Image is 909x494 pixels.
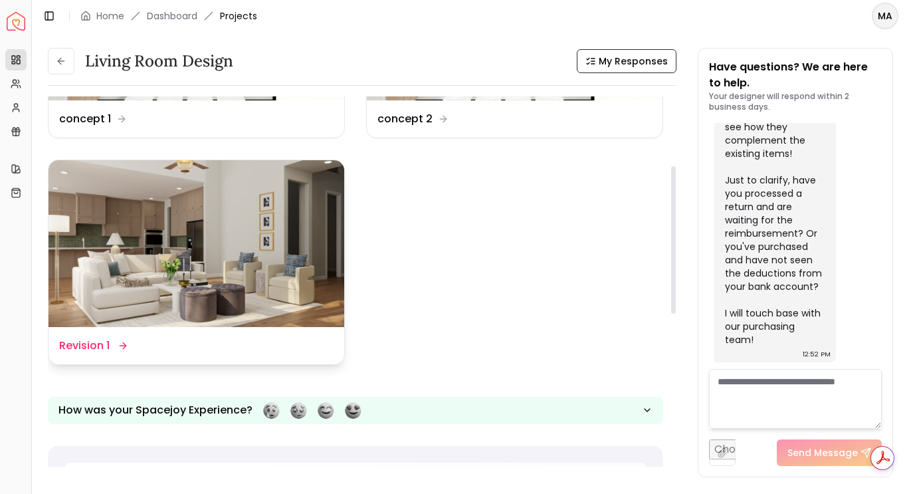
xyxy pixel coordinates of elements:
button: My Responses [577,49,676,73]
span: My Responses [599,55,668,68]
a: Home [96,9,124,23]
span: Projects [220,9,257,23]
p: How was your Spacejoy Experience? [58,402,252,418]
div: 12:52 PM [803,348,831,361]
img: Spacejoy Logo [7,12,25,31]
p: Your designer will respond within 2 business days. [709,91,882,112]
span: MA [873,4,897,28]
button: How was your Spacejoy Experience?Feeling terribleFeeling badFeeling goodFeeling awesome [48,397,663,424]
dd: concept 2 [377,111,433,127]
img: Revision 1 [49,160,344,326]
p: Have questions? We are here to help. [709,59,882,91]
a: Dashboard [147,9,197,23]
dd: concept 1 [59,111,111,127]
a: Spacejoy [7,12,25,31]
button: MA [872,3,898,29]
dd: Revision 1 [59,338,110,354]
nav: breadcrumb [80,9,257,23]
h3: Living Room design [85,51,233,72]
a: Revision 1Revision 1 [48,160,345,364]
